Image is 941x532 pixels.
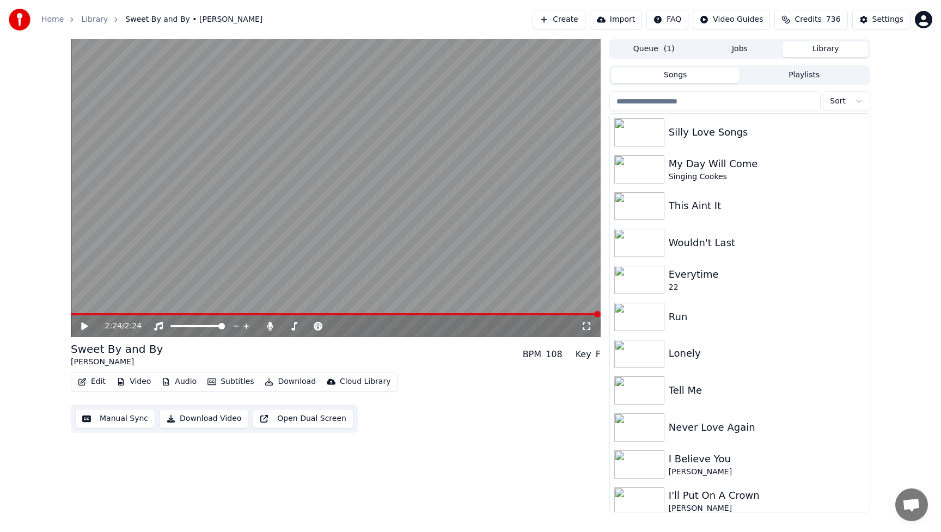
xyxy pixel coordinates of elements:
a: Library [81,14,108,25]
button: Credits736 [774,10,847,29]
button: Playlists [740,68,869,83]
span: Sweet By and By • [PERSON_NAME] [125,14,262,25]
span: Credits [795,14,821,25]
button: FAQ [646,10,688,29]
div: [PERSON_NAME] [669,503,865,514]
div: BPM [523,348,541,361]
div: Key [576,348,591,361]
div: / [105,321,131,332]
div: Tell Me [669,383,865,398]
button: Audio [157,374,201,389]
button: Edit [74,374,110,389]
div: Silly Love Songs [669,125,865,140]
div: My Day Will Come [669,156,865,172]
button: Settings [852,10,911,29]
div: This Aint It [669,198,865,213]
button: Video [112,374,155,389]
button: Songs [611,68,740,83]
div: Everytime [669,267,865,282]
img: youka [9,9,30,30]
button: Import [590,10,642,29]
button: Queue [611,41,697,57]
div: F [596,348,601,361]
div: 22 [669,282,865,293]
div: Settings [872,14,903,25]
div: 108 [546,348,563,361]
button: Open Dual Screen [253,409,353,429]
span: 2:24 [105,321,122,332]
nav: breadcrumb [41,14,262,25]
span: ( 1 ) [664,44,675,54]
span: Sort [830,96,846,107]
span: 736 [826,14,841,25]
a: Home [41,14,64,25]
div: Lonely [669,346,865,361]
button: Create [533,10,585,29]
div: Cloud Library [340,376,390,387]
div: Never Love Again [669,420,865,435]
button: Jobs [697,41,783,57]
button: Subtitles [203,374,258,389]
div: Sweet By and By [71,341,163,357]
button: Download Video [160,409,248,429]
div: Wouldn't Last [669,235,865,250]
button: Library [783,41,869,57]
div: Singing Cookes [669,172,865,182]
div: [PERSON_NAME] [669,467,865,478]
button: Manual Sync [75,409,155,429]
div: I'll Put On A Crown [669,488,865,503]
a: Open chat [895,488,928,521]
span: 2:24 [125,321,142,332]
div: [PERSON_NAME] [71,357,163,368]
div: Run [669,309,865,325]
div: I Believe You [669,451,865,467]
button: Video Guides [693,10,770,29]
button: Download [260,374,320,389]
